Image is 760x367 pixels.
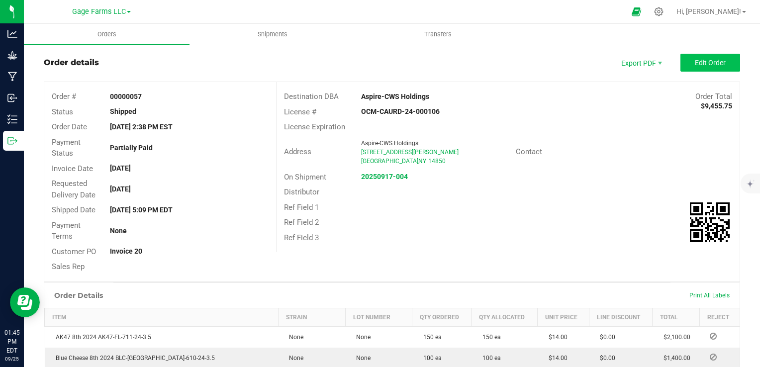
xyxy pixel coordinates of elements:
th: Qty Allocated [472,308,538,326]
span: None [351,355,371,362]
inline-svg: Grow [7,50,17,60]
span: None [284,334,303,341]
inline-svg: Inbound [7,93,17,103]
span: NY [418,158,426,165]
strong: 00000057 [110,92,142,100]
span: Requested Delivery Date [52,179,95,199]
span: Print All Labels [689,292,730,299]
th: Total [653,308,700,326]
span: Destination DBA [284,92,339,101]
strong: Aspire-CWS Holdings [361,92,429,100]
span: Gage Farms LLC [72,7,126,16]
iframe: Resource center [10,287,40,317]
span: Shipments [244,30,301,39]
span: 100 ea [418,355,442,362]
th: Reject [700,308,740,326]
span: Reject Inventory [706,354,721,360]
span: Order Total [695,92,732,101]
span: On Shipment [284,173,326,182]
span: AK47 8th 2024 AK47-FL-711-24-3.5 [51,334,151,341]
strong: OCM-CAURD-24-000106 [361,107,440,115]
img: Scan me! [690,202,730,242]
a: Shipments [190,24,355,45]
inline-svg: Outbound [7,136,17,146]
strong: $9,455.75 [701,102,732,110]
strong: [DATE] 2:38 PM EST [110,123,173,131]
span: License # [284,107,316,116]
span: Invoice Date [52,164,93,173]
button: Edit Order [680,54,740,72]
div: Order details [44,57,99,69]
strong: Invoice 20 [110,247,142,255]
span: Reject Inventory [706,333,721,339]
th: Unit Price [538,308,589,326]
span: Blue Cheese 8th 2024 BLC-[GEOGRAPHIC_DATA]-610-24-3.5 [51,355,215,362]
span: Ref Field 2 [284,218,319,227]
span: None [284,355,303,362]
span: 150 ea [477,334,501,341]
strong: None [110,227,127,235]
span: Aspire-CWS Holdings [361,140,418,147]
p: 01:45 PM EDT [4,328,19,355]
span: $0.00 [595,334,615,341]
th: Line Discount [589,308,652,326]
li: Export PDF [611,54,670,72]
strong: [DATE] [110,185,131,193]
span: Ref Field 3 [284,233,319,242]
inline-svg: Inventory [7,114,17,124]
span: Transfers [411,30,465,39]
th: Qty Ordered [412,308,472,326]
inline-svg: Analytics [7,29,17,39]
span: Ref Field 1 [284,203,319,212]
span: Contact [516,147,542,156]
span: $2,100.00 [659,334,690,341]
span: $14.00 [544,334,568,341]
strong: [DATE] 5:09 PM EDT [110,206,173,214]
th: Strain [278,308,345,326]
div: Manage settings [653,7,665,16]
th: Item [45,308,279,326]
span: Address [284,147,311,156]
strong: [DATE] [110,164,131,172]
span: $14.00 [544,355,568,362]
span: Distributor [284,187,319,196]
qrcode: 00000057 [690,202,730,242]
span: 150 ea [418,334,442,341]
span: Edit Order [695,59,726,67]
strong: Shipped [110,107,136,115]
span: Shipped Date [52,205,95,214]
span: $1,400.00 [659,355,690,362]
strong: Partially Paid [110,144,153,152]
span: Status [52,107,73,116]
a: Transfers [355,24,521,45]
span: $0.00 [595,355,615,362]
th: Lot Number [345,308,412,326]
a: 20250917-004 [361,173,408,181]
span: 14850 [428,158,446,165]
span: Sales Rep [52,262,85,271]
span: , [417,158,418,165]
span: Payment Status [52,138,81,158]
h1: Order Details [54,291,103,299]
span: Open Ecommerce Menu [625,2,648,21]
span: Order # [52,92,76,101]
span: [STREET_ADDRESS][PERSON_NAME] [361,149,459,156]
span: Hi, [PERSON_NAME]! [676,7,741,15]
span: License Expiration [284,122,345,131]
a: Orders [24,24,190,45]
span: Payment Terms [52,221,81,241]
span: [GEOGRAPHIC_DATA], [361,158,419,165]
span: None [351,334,371,341]
inline-svg: Manufacturing [7,72,17,82]
span: 100 ea [477,355,501,362]
span: Orders [84,30,130,39]
p: 09/25 [4,355,19,363]
span: Customer PO [52,247,96,256]
span: Order Date [52,122,87,131]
